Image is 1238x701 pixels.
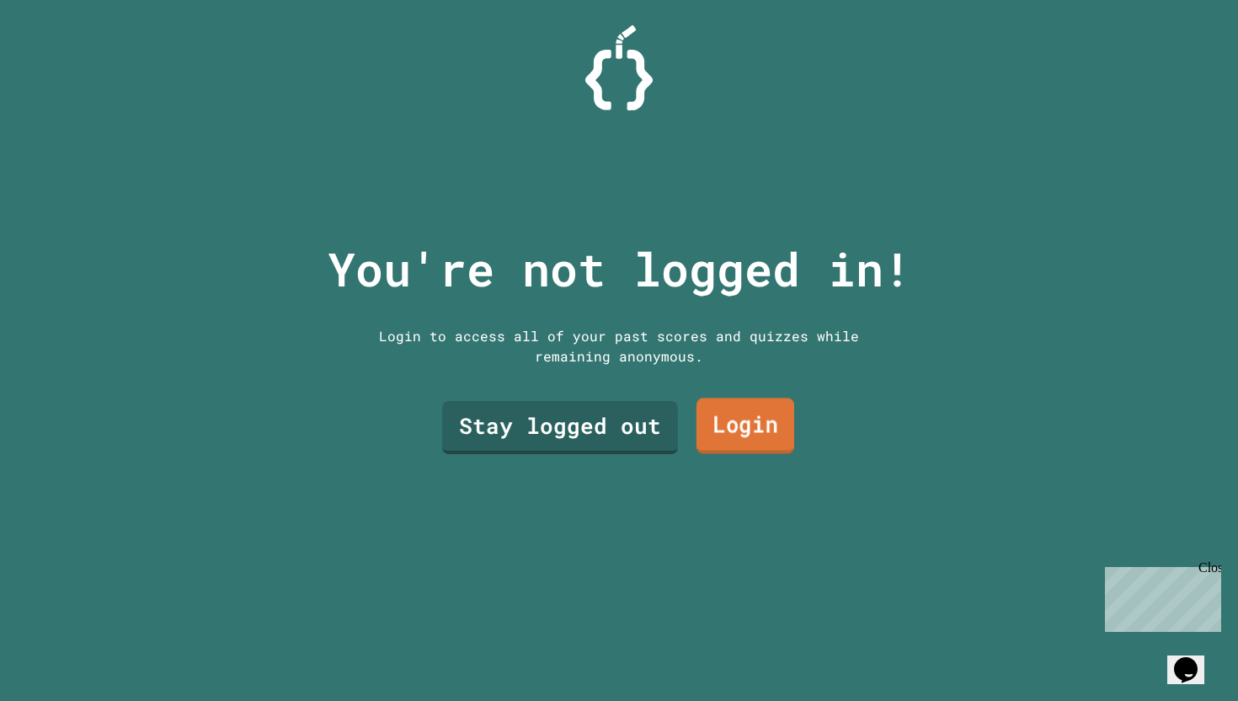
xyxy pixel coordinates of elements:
a: Login [696,398,794,453]
a: Stay logged out [442,401,678,454]
div: Chat with us now!Close [7,7,116,107]
iframe: chat widget [1098,560,1221,632]
p: You're not logged in! [328,234,911,304]
iframe: chat widget [1167,634,1221,684]
img: Logo.svg [585,25,653,110]
div: Login to access all of your past scores and quizzes while remaining anonymous. [366,326,872,367]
